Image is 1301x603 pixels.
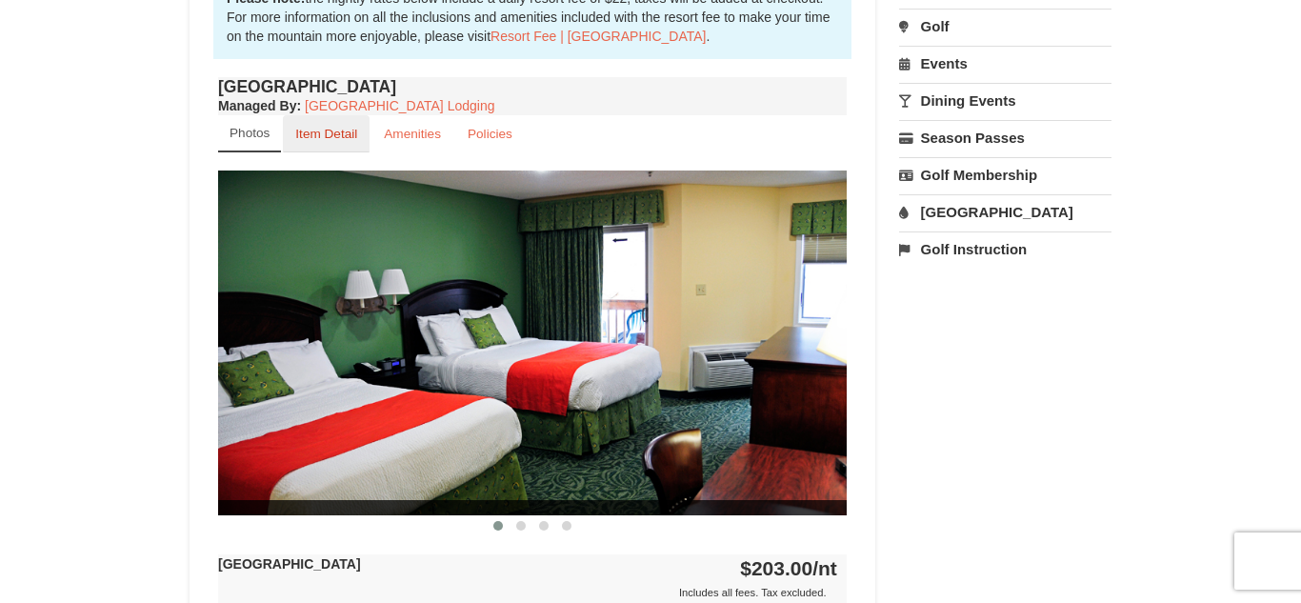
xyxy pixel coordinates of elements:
a: Dining Events [899,83,1111,118]
strong: [GEOGRAPHIC_DATA] [218,556,361,572]
a: Golf Membership [899,157,1111,192]
a: Item Detail [283,115,370,152]
a: [GEOGRAPHIC_DATA] [899,194,1111,230]
a: Golf Instruction [899,231,1111,267]
small: Amenities [384,127,441,141]
img: 18876286-41-233aa5f3.jpg [218,171,847,514]
strong: $203.00 [740,557,837,579]
a: Photos [218,115,281,152]
a: Resort Fee | [GEOGRAPHIC_DATA] [490,29,706,44]
small: Item Detail [295,127,357,141]
a: Season Passes [899,120,1111,155]
a: Policies [455,115,525,152]
small: Photos [230,126,270,140]
span: /nt [812,557,837,579]
a: Golf [899,9,1111,44]
a: [GEOGRAPHIC_DATA] Lodging [305,98,494,113]
a: Amenities [371,115,453,152]
strong: : [218,98,301,113]
small: Policies [468,127,512,141]
a: Events [899,46,1111,81]
h4: [GEOGRAPHIC_DATA] [218,77,847,96]
span: Managed By [218,98,296,113]
div: Includes all fees. Tax excluded. [218,583,837,602]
